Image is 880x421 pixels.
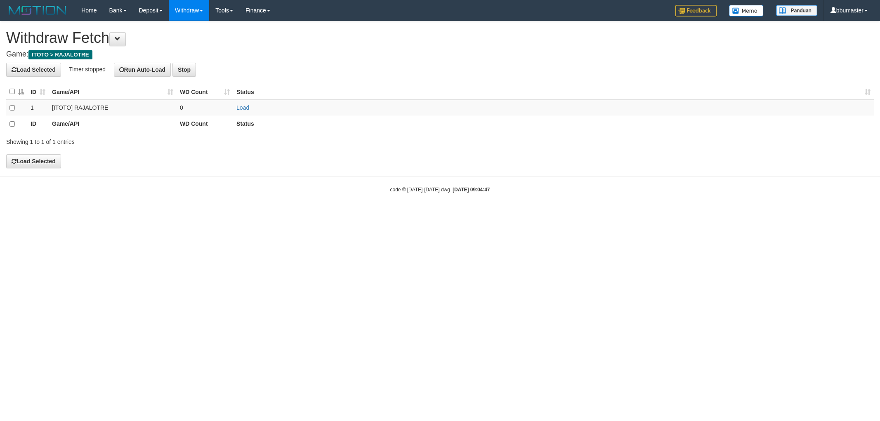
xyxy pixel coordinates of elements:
[233,84,874,100] th: Status: activate to sort column ascending
[180,104,183,111] span: 0
[49,100,177,116] td: [ITOTO] RAJALOTRE
[177,84,233,100] th: WD Count: activate to sort column ascending
[776,5,817,16] img: panduan.png
[6,30,874,46] h1: Withdraw Fetch
[27,84,49,100] th: ID: activate to sort column ascending
[729,5,764,16] img: Button%20Memo.svg
[27,100,49,116] td: 1
[6,4,69,16] img: MOTION_logo.png
[177,116,233,132] th: WD Count
[114,63,171,77] button: Run Auto-Load
[49,116,177,132] th: Game/API
[675,5,717,16] img: Feedback.jpg
[27,116,49,132] th: ID
[6,134,361,146] div: Showing 1 to 1 of 1 entries
[453,187,490,193] strong: [DATE] 09:04:47
[236,104,249,111] a: Load
[69,66,106,72] span: Timer stopped
[6,50,874,59] h4: Game:
[49,84,177,100] th: Game/API: activate to sort column ascending
[172,63,196,77] button: Stop
[233,116,874,132] th: Status
[6,154,61,168] button: Load Selected
[390,187,490,193] small: code © [DATE]-[DATE] dwg |
[6,63,61,77] button: Load Selected
[28,50,92,59] span: ITOTO > RAJALOTRE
